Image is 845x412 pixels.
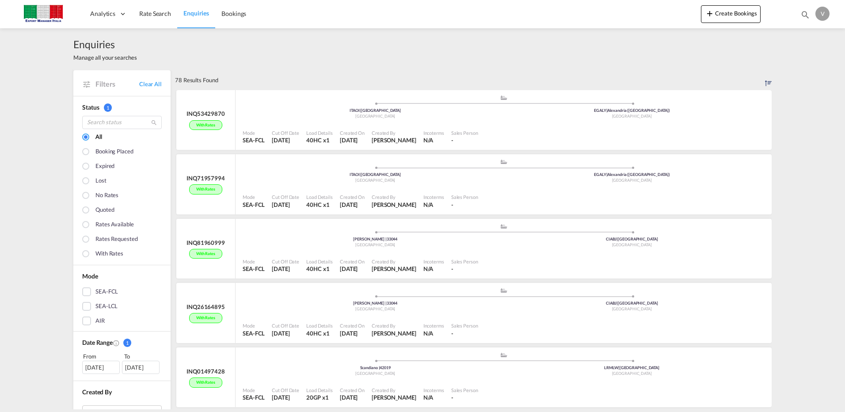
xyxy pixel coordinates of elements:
[372,393,416,401] div: VALERIA STOPPINI
[451,265,453,272] span: -
[353,237,387,241] span: [PERSON_NAME]
[815,7,830,21] div: V
[372,394,416,401] span: [PERSON_NAME]
[95,220,134,230] div: Rates available
[243,258,265,265] div: Mode
[95,133,102,142] div: All
[340,201,365,209] div: 29 Sep 2025
[451,387,478,393] div: Sales Person
[272,322,299,329] div: Cut Off Date
[340,258,365,265] div: Created On
[306,387,333,393] div: Load Details
[306,329,333,337] div: 40HC x 1
[175,283,772,347] div: INQ26164895With rates assets/icons/custom/ship-fill.svgassets/icons/custom/roll-o-plane.svgOrigin...
[175,347,772,412] div: INQ01497428With rates assets/icons/custom/ship-fill.svgassets/icons/custom/roll-o-plane.svgOrigin...
[306,393,333,401] div: 20GP x 1
[372,387,416,393] div: Created By
[340,394,358,401] span: [DATE]
[306,265,333,273] div: 40HC x 1
[387,237,398,241] span: 33044
[451,201,453,208] span: -
[451,330,453,337] span: -
[340,201,358,208] span: [DATE]
[765,70,772,90] div: Sort by: Created on
[306,194,333,200] div: Load Details
[340,130,365,136] div: Created On
[355,114,395,118] span: [GEOGRAPHIC_DATA]
[340,265,365,273] div: 25 Sep 2025
[95,147,133,157] div: Booking placed
[82,361,120,374] div: [DATE]
[82,317,162,325] md-checkbox: AIR
[372,322,416,329] div: Created By
[372,130,416,136] div: Created By
[594,172,670,177] span: EGALY Alexandria ([GEOGRAPHIC_DATA])
[243,387,265,393] div: Mode
[612,178,652,183] span: [GEOGRAPHIC_DATA]
[372,201,416,208] span: [PERSON_NAME]
[306,322,333,329] div: Load Details
[95,287,118,296] div: SEA-FCL
[372,330,416,337] span: [PERSON_NAME]
[451,137,453,144] span: -
[272,258,299,265] div: Cut Off Date
[175,70,218,90] div: 78 Results Found
[340,393,365,401] div: 25 Sep 2025
[272,387,299,393] div: Cut Off Date
[306,201,333,209] div: 40HC x 1
[272,394,289,401] span: [DATE]
[499,160,509,164] md-icon: assets/icons/custom/ship-fill.svg
[243,194,265,200] div: Mode
[243,265,265,273] div: SEA-FCL
[618,365,620,370] span: |
[451,322,478,329] div: Sales Person
[82,339,113,346] span: Date Range
[360,172,361,177] span: |
[606,108,608,113] span: |
[451,130,478,136] div: Sales Person
[183,9,209,17] span: Enquiries
[423,393,434,401] div: N/A
[82,352,121,361] div: From
[243,201,265,209] div: SEA-FCL
[606,237,658,241] span: CIABJ [GEOGRAPHIC_DATA]
[189,249,222,259] div: With rates
[243,329,265,337] div: SEA-FCL
[704,8,715,19] md-icon: icon-plus 400-fg
[221,10,246,17] span: Bookings
[594,108,670,113] span: EGALY Alexandria ([GEOGRAPHIC_DATA])
[95,162,114,172] div: Expired
[151,119,157,126] md-icon: icon-magnify
[272,265,289,272] span: [DATE]
[189,313,222,323] div: With rates
[82,287,162,296] md-checkbox: SEA-FCL
[372,258,416,265] div: Created By
[104,103,112,112] span: 1
[451,394,453,401] span: -
[243,136,265,144] div: SEA-FCL
[612,242,652,247] span: [GEOGRAPHIC_DATA]
[423,258,444,265] div: Incoterms
[423,130,444,136] div: Incoterms
[340,137,358,144] span: [DATE]
[617,301,618,305] span: |
[175,219,772,283] div: INQ81960999With rates assets/icons/custom/ship-fill.svgassets/icons/custom/roll-o-plane.svgOrigin...
[95,206,114,215] div: Quoted
[272,265,299,273] div: 25 Sep 2025
[187,367,225,375] div: INQ01497428
[451,194,478,200] div: Sales Person
[95,191,118,201] div: No rates
[272,201,299,209] div: 29 Sep 2025
[372,201,416,209] div: VALERIA STOPPINI
[612,371,652,376] span: [GEOGRAPHIC_DATA]
[73,37,137,51] span: Enquiries
[604,365,659,370] span: LRMLW [GEOGRAPHIC_DATA]
[272,137,289,144] span: [DATE]
[82,388,112,396] span: Created By
[139,80,162,88] a: Clear All
[187,174,225,182] div: INQ71957994
[139,10,171,17] span: Rate Search
[95,317,105,325] div: AIR
[95,249,123,259] div: With rates
[340,322,365,329] div: Created On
